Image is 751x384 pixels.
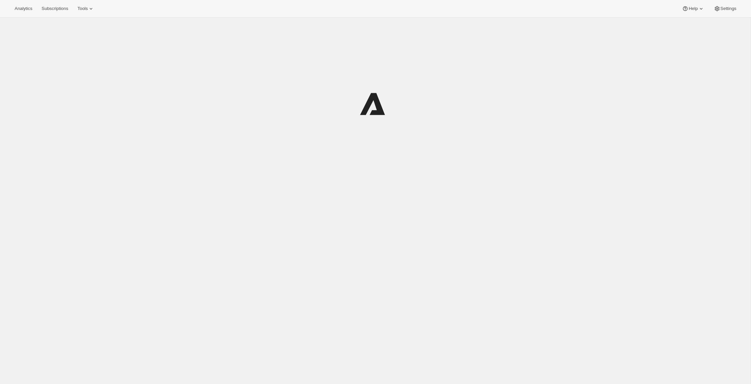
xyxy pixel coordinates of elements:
[720,6,736,11] span: Settings
[710,4,740,13] button: Settings
[73,4,98,13] button: Tools
[42,6,68,11] span: Subscriptions
[689,6,698,11] span: Help
[11,4,36,13] button: Analytics
[38,4,72,13] button: Subscriptions
[15,6,32,11] span: Analytics
[77,6,88,11] span: Tools
[678,4,708,13] button: Help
